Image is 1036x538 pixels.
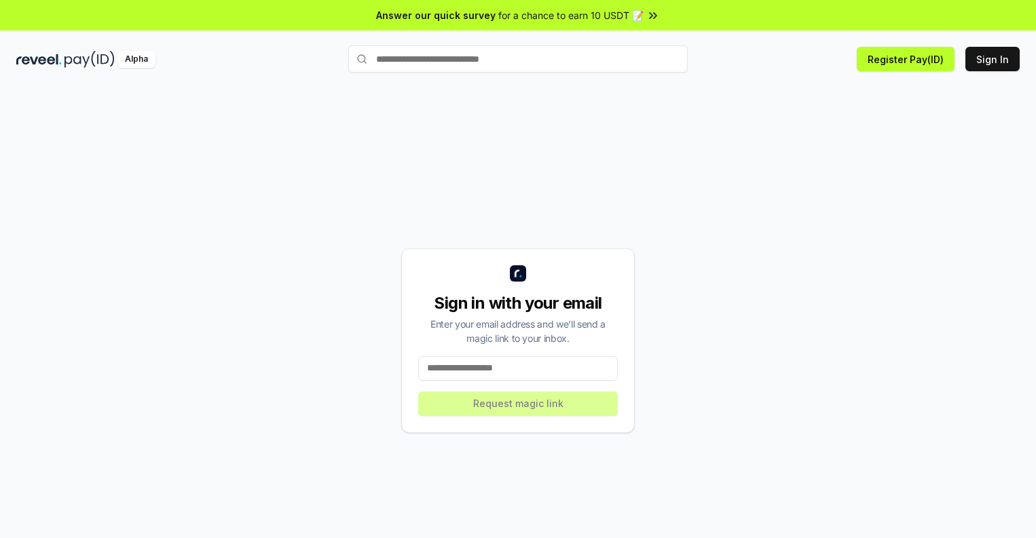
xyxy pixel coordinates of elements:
div: Enter your email address and we’ll send a magic link to your inbox. [418,317,618,345]
button: Sign In [965,47,1020,71]
button: Register Pay(ID) [857,47,955,71]
div: Sign in with your email [418,292,618,314]
img: pay_id [64,51,115,68]
span: for a chance to earn 10 USDT 📝 [498,8,644,22]
div: Alpha [117,51,155,68]
img: reveel_dark [16,51,62,68]
span: Answer our quick survey [376,8,496,22]
img: logo_small [510,265,526,282]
